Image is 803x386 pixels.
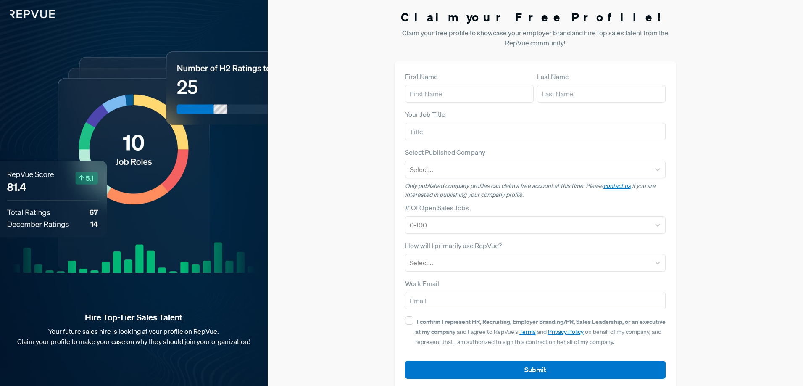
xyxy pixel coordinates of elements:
input: Title [405,123,666,140]
label: Select Published Company [405,147,485,157]
a: contact us [603,182,631,190]
label: Work Email [405,278,439,288]
span: and I agree to RepVue’s and on behalf of my company, and represent that I am authorized to sign t... [415,318,666,346]
p: Your future sales hire is looking at your profile on RepVue. Claim your profile to make your case... [13,326,254,346]
input: Email [405,292,666,309]
p: Only published company profiles can claim a free account at this time. Please if you are interest... [405,182,666,199]
strong: Hire Top-Tier Sales Talent [13,312,254,323]
strong: I confirm I represent HR, Recruiting, Employer Branding/PR, Sales Leadership, or an executive at ... [415,317,666,336]
label: # Of Open Sales Jobs [405,203,469,213]
button: Submit [405,361,666,379]
a: Terms [519,328,536,336]
label: Last Name [537,71,569,82]
p: Claim your free profile to showcase your employer brand and hire top sales talent from the RepVue... [395,28,676,48]
label: Your Job Title [405,109,445,119]
a: Privacy Policy [548,328,584,336]
label: How will I primarily use RepVue? [405,241,502,251]
label: First Name [405,71,438,82]
input: Last Name [537,85,666,103]
input: First Name [405,85,534,103]
h3: Claim your Free Profile! [395,10,676,24]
